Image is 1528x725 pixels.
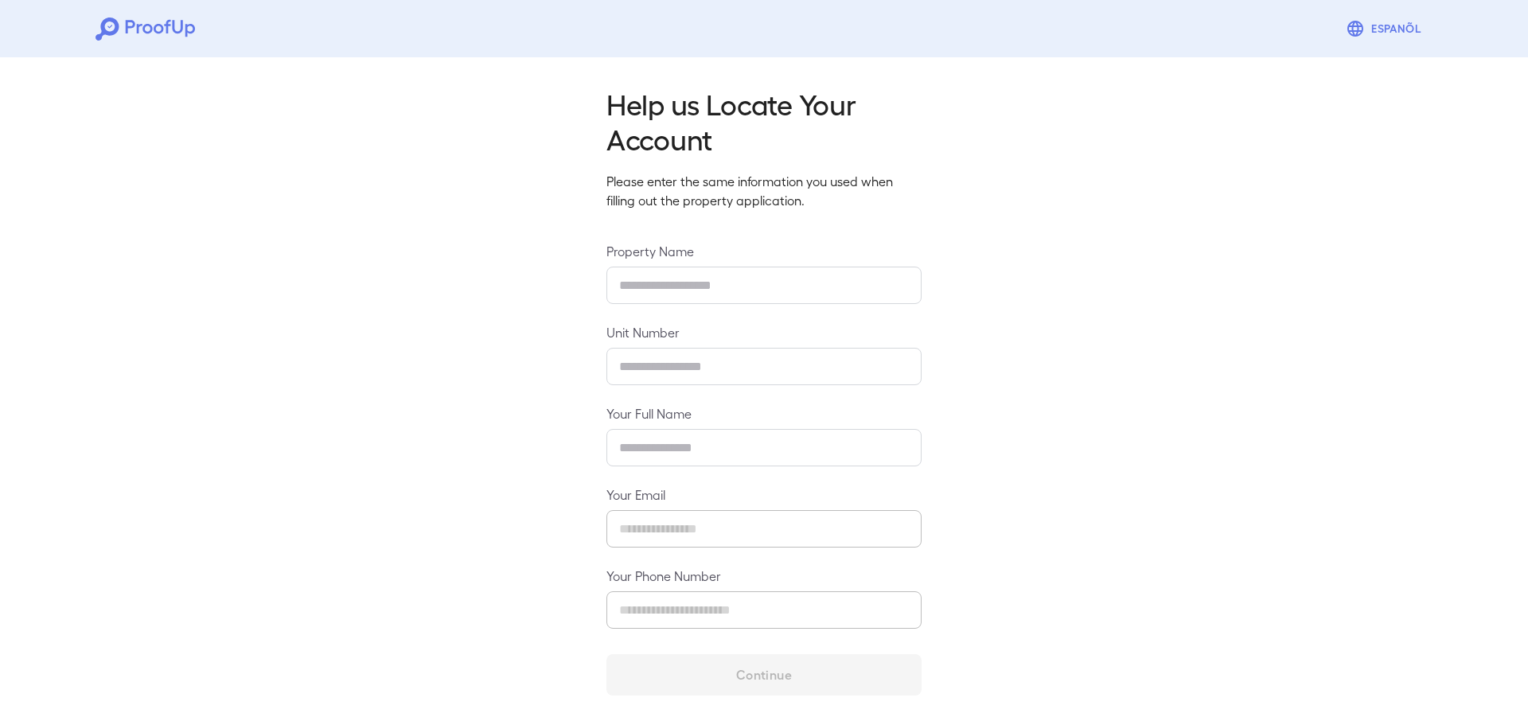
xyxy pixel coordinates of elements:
[606,172,922,210] p: Please enter the same information you used when filling out the property application.
[606,404,922,423] label: Your Full Name
[1339,13,1432,45] button: Espanõl
[606,86,922,156] h2: Help us Locate Your Account
[606,485,922,504] label: Your Email
[606,567,922,585] label: Your Phone Number
[606,323,922,341] label: Unit Number
[606,242,922,260] label: Property Name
